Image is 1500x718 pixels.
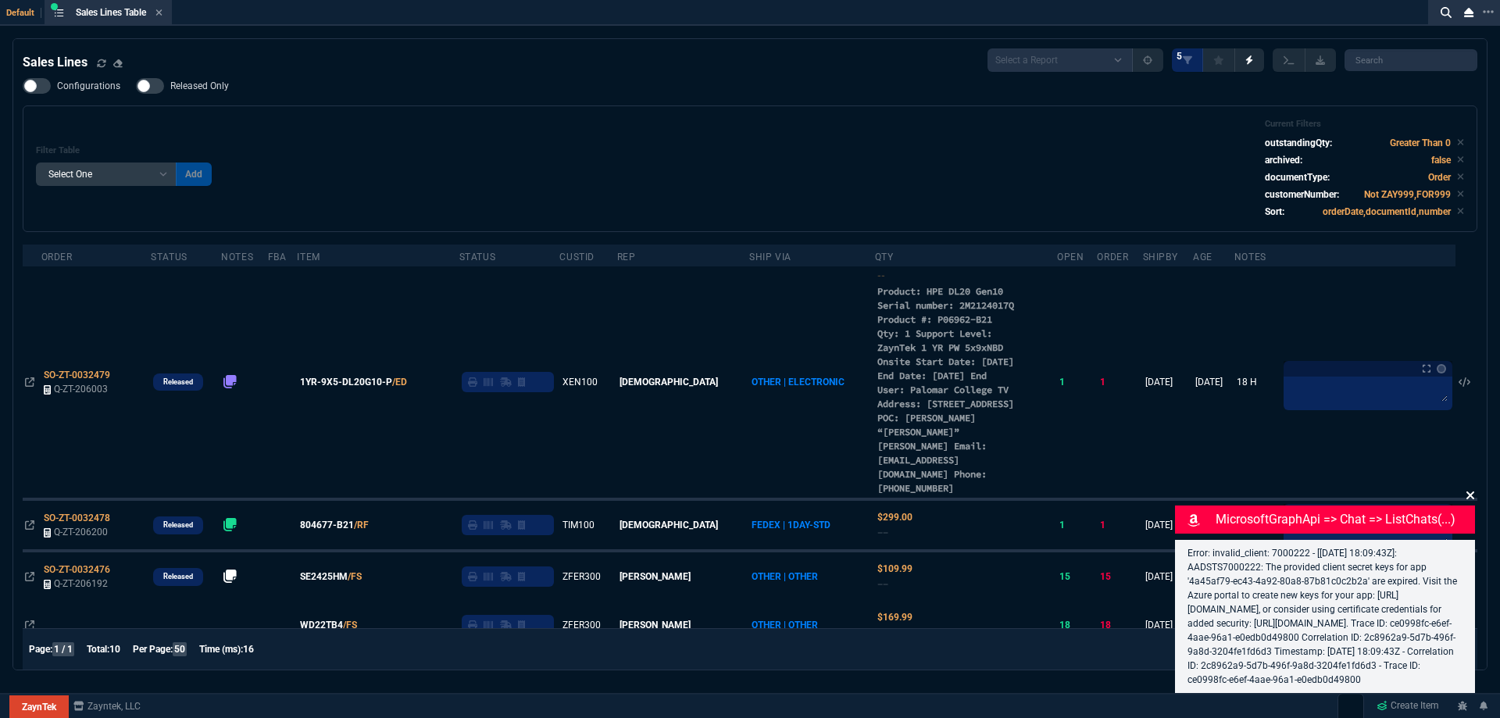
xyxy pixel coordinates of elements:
[752,520,830,530] span: FEDEX | 1DAY-STD
[1097,551,1142,601] td: 15
[1057,251,1084,263] div: Open
[559,251,595,263] div: CustID
[1143,251,1178,263] div: ShipBy
[1057,551,1097,601] td: 15
[562,377,598,388] span: XEN100
[620,520,718,530] span: [DEMOGRAPHIC_DATA]
[1234,251,1266,263] div: Notes
[459,251,496,263] div: Status
[1390,138,1451,148] code: Greater Than 0
[1057,601,1097,649] td: 18
[170,80,229,92] span: Released Only
[173,642,187,656] span: 50
[562,520,595,530] span: TIM100
[44,513,110,523] span: SO-ZT-0032478
[1057,499,1097,551] td: 1
[25,377,34,388] nx-icon: Open In Opposite Panel
[268,251,287,263] div: FBA
[877,612,912,623] span: Quoted Cost
[752,377,845,388] span: OTHER | ELECTRONIC
[1097,601,1142,649] td: 18
[343,618,357,632] a: /FS
[1265,205,1284,219] p: Sort:
[69,699,145,713] a: msbcCompanyName
[44,370,110,380] span: SO-ZT-0032479
[1057,266,1097,499] td: 1
[109,644,120,655] span: 10
[300,570,348,584] span: SE2425HM
[877,627,888,638] span: --
[1431,155,1451,166] code: false
[877,563,912,574] span: Quoted Cost
[620,377,718,388] span: [DEMOGRAPHIC_DATA]
[562,571,601,582] span: ZFER300
[221,251,253,263] div: Notes
[36,145,212,156] h6: Filter Table
[1370,695,1445,718] a: Create Item
[1193,266,1234,499] td: [DATE]
[877,285,1014,494] span: Product: HPE DL20 Gen10 Serial number: 2M2124017Q Product #: P06962-B21 Qty: 1 Support Level: Zay...
[133,644,173,655] span: Per Page:
[163,376,193,388] p: Released
[223,378,237,389] nx-fornida-erp-notes: number
[752,571,818,582] span: OTHER | OTHER
[25,520,34,530] nx-icon: Open In Opposite Panel
[1097,266,1142,499] td: 1
[54,578,108,589] span: Q-ZT-206192
[875,251,894,263] div: QTY
[44,564,110,575] span: SO-ZT-0032476
[1428,172,1451,183] code: Order
[76,7,146,18] span: Sales Lines Table
[1265,188,1339,202] p: customerNumber:
[52,642,74,656] span: 1 / 1
[749,251,791,263] div: Ship Via
[1143,551,1193,601] td: [DATE]
[163,570,193,583] p: Released
[348,570,362,584] a: /FS
[41,251,73,263] div: Order
[23,53,87,72] h4: Sales Lines
[243,644,254,655] span: 16
[1216,510,1472,529] p: MicrosoftGraphApi => chat => listChats(...)
[300,618,343,632] span: WD22TB4
[877,512,912,523] span: Quoted Cost
[1265,136,1332,150] p: outstandingQty:
[155,7,162,20] nx-icon: Close Tab
[877,578,888,590] span: --
[1434,3,1458,22] nx-icon: Search
[1265,153,1302,167] p: archived:
[562,620,601,630] span: ZFER300
[620,571,691,582] span: [PERSON_NAME]
[1265,170,1330,184] p: documentType:
[1097,499,1142,551] td: 1
[1234,266,1281,499] td: 18 H
[1323,206,1451,217] code: orderDate,documentId,number
[1483,5,1494,20] nx-icon: Open New Tab
[1193,251,1212,263] div: Age
[6,8,41,18] span: Default
[54,527,108,538] span: Q-ZT-206200
[354,518,369,532] a: /RF
[163,519,193,531] p: Released
[1143,266,1193,499] td: [DATE]
[1265,119,1464,130] h6: Current Filters
[877,270,885,281] span: Quoted Cost
[87,644,109,655] span: Total:
[223,573,237,584] nx-fornida-erp-notes: number
[151,251,187,263] div: Status
[300,375,392,389] span: 1YR-9X5-DL20G10-P
[617,251,636,263] div: Rep
[223,521,237,532] nx-fornida-erp-notes: number
[29,644,52,655] span: Page:
[620,620,691,630] span: [PERSON_NAME]
[1177,50,1182,63] span: 5
[54,384,108,395] span: Q-ZT-206003
[300,518,354,532] span: 804677-B21
[392,375,407,389] a: /ED
[57,80,120,92] span: Configurations
[1458,3,1480,22] nx-icon: Close Workbench
[1097,251,1128,263] div: Order
[877,527,888,538] span: --
[25,571,34,582] nx-icon: Open In Opposite Panel
[752,620,818,630] span: OTHER | OTHER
